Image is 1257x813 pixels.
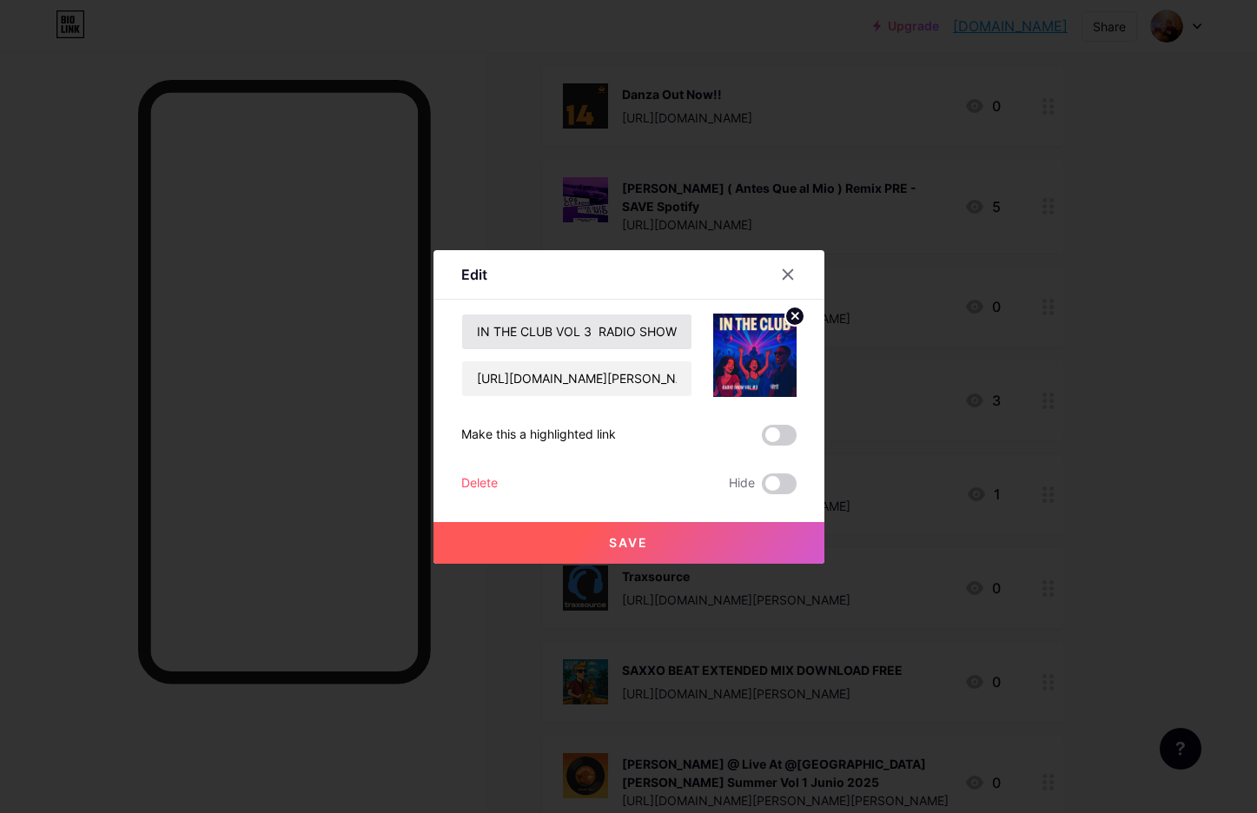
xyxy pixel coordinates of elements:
[462,361,691,396] input: URL
[461,473,498,494] div: Delete
[609,535,648,550] span: Save
[713,314,797,397] img: link_thumbnail
[729,473,755,494] span: Hide
[433,522,824,564] button: Save
[461,264,487,285] div: Edit
[462,314,691,349] input: Title
[461,425,616,446] div: Make this a highlighted link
